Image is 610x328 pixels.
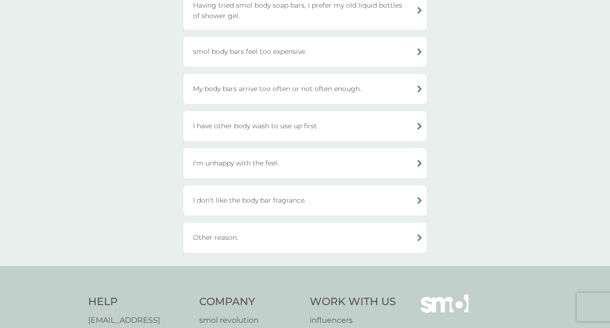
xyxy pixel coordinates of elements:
[88,295,190,309] h4: Help
[183,111,427,141] div: I have other body wash to use up first
[199,295,301,309] h4: Company
[183,185,427,215] div: I don't like the body bar fragrance.
[183,37,427,67] div: smol body bars feel too expensive.
[310,314,396,327] a: influencers
[310,295,396,309] h4: Work With Us
[183,223,427,253] div: Other reason.
[199,314,301,327] a: smol revolution
[421,295,468,327] img: smol
[183,74,427,104] div: My body bars arrive too often or not often enough.
[183,148,427,178] div: I'm unhappy with the feel.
